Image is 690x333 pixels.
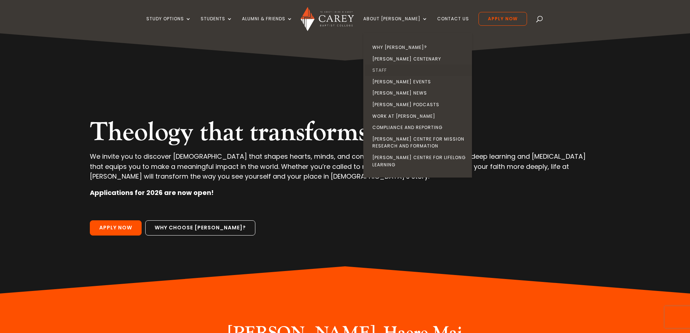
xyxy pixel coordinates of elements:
[242,16,293,33] a: Alumni & Friends
[365,111,474,122] a: Work at [PERSON_NAME]
[365,87,474,99] a: [PERSON_NAME] News
[301,7,354,31] img: Carey Baptist College
[365,99,474,111] a: [PERSON_NAME] Podcasts
[365,64,474,76] a: Staff
[145,220,255,236] a: Why choose [PERSON_NAME]?
[90,151,600,188] p: We invite you to discover [DEMOGRAPHIC_DATA] that shapes hearts, minds, and communities and begin...
[478,12,527,26] a: Apply Now
[363,16,428,33] a: About [PERSON_NAME]
[365,122,474,133] a: Compliance and Reporting
[365,53,474,65] a: [PERSON_NAME] Centenary
[146,16,191,33] a: Study Options
[365,133,474,152] a: [PERSON_NAME] Centre for Mission Research and Formation
[201,16,233,33] a: Students
[365,76,474,88] a: [PERSON_NAME] Events
[365,152,474,170] a: [PERSON_NAME] Centre for Lifelong Learning
[365,42,474,53] a: Why [PERSON_NAME]?
[437,16,469,33] a: Contact Us
[90,220,142,236] a: Apply Now
[90,117,600,151] h2: Theology that transforms
[90,188,214,197] strong: Applications for 2026 are now open!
